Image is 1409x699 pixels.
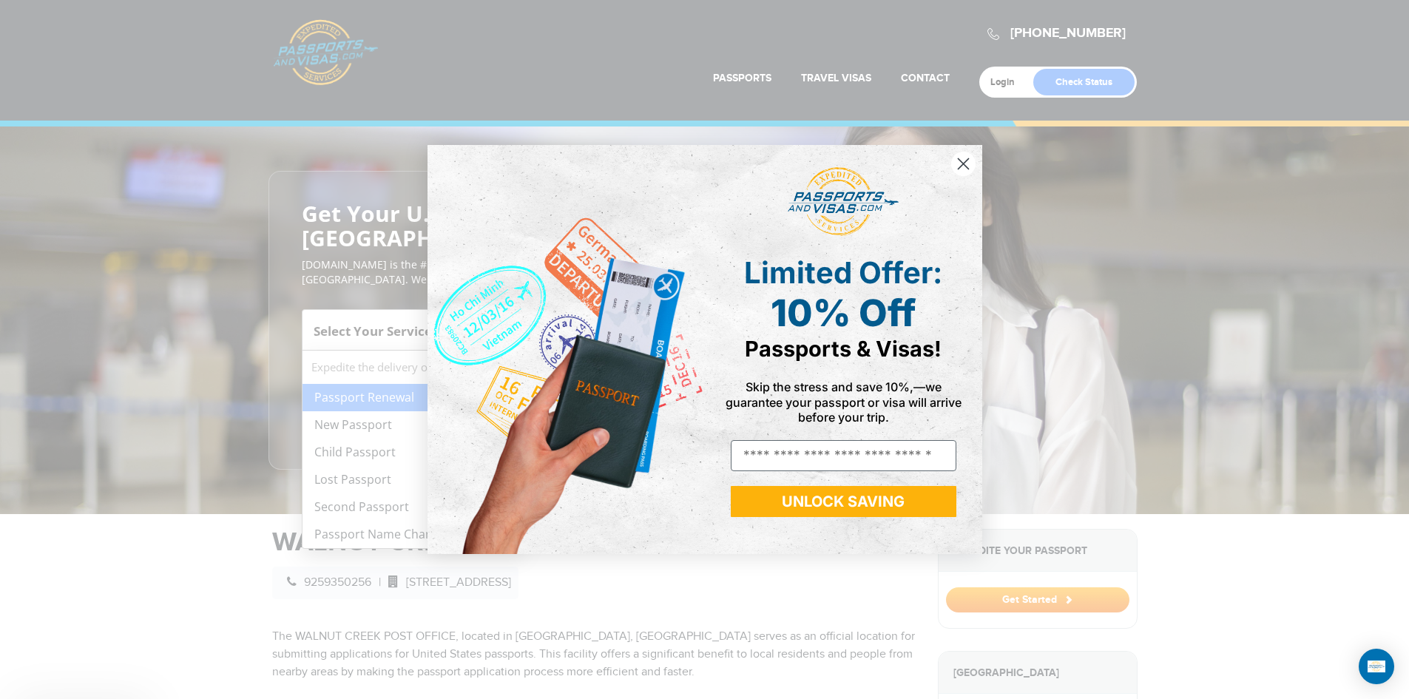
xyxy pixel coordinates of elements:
[950,151,976,177] button: Close dialog
[788,167,899,237] img: passports and visas
[726,379,962,424] span: Skip the stress and save 10%,—we guarantee your passport or visa will arrive before your trip.
[428,145,705,554] img: de9cda0d-0715-46ca-9a25-073762a91ba7.png
[771,291,916,335] span: 10% Off
[1359,649,1394,684] div: Open Intercom Messenger
[745,336,942,362] span: Passports & Visas!
[731,486,956,517] button: UNLOCK SAVING
[744,254,942,291] span: Limited Offer:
